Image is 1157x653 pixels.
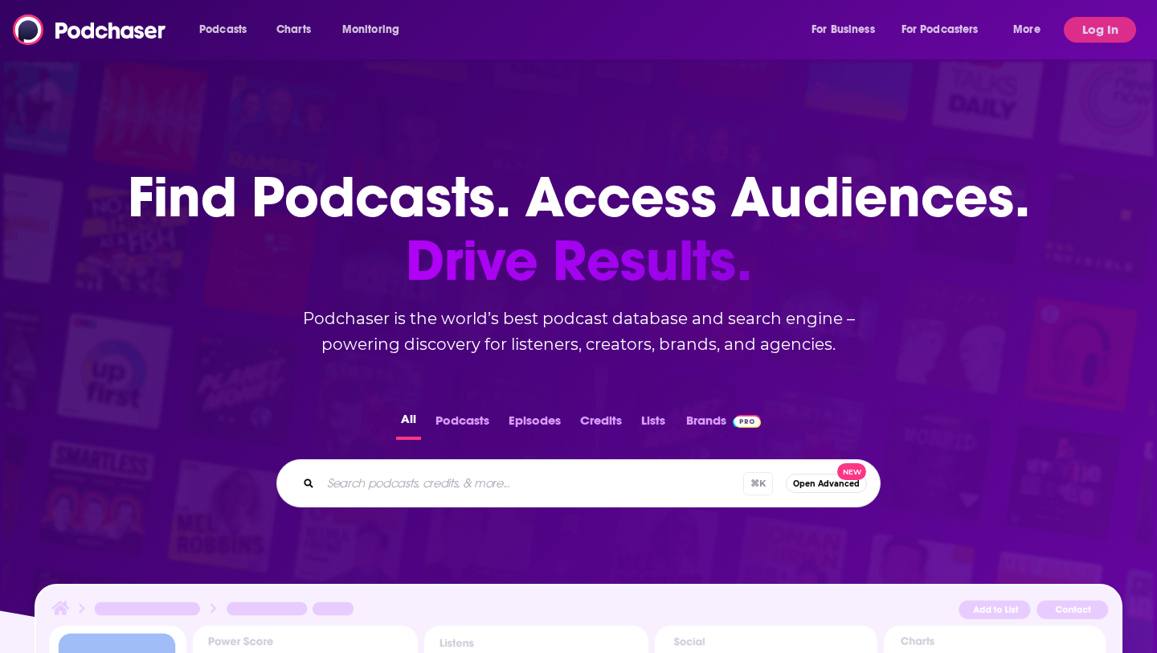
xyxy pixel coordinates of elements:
[793,479,860,488] span: Open Advanced
[199,18,247,41] span: Podcasts
[504,409,566,440] button: Episodes
[636,409,670,440] button: Lists
[891,17,1002,43] button: open menu
[266,17,321,43] a: Charts
[49,598,1108,626] img: Podcast Insights Header
[13,14,167,45] img: Podchaser - Follow, Share and Rate Podcasts
[128,229,1030,293] span: Drive Results.
[1064,17,1136,43] button: Log In
[743,472,773,495] span: ⌘ K
[276,18,311,41] span: Charts
[837,463,866,480] span: New
[128,166,1030,293] h1: Find Podcasts. Access Audiences.
[812,18,875,41] span: For Business
[686,409,761,440] a: BrandsPodchaser Pro
[431,409,494,440] button: Podcasts
[800,17,895,43] button: open menu
[575,409,627,440] button: Credits
[786,474,867,493] button: Open AdvancedNew
[1002,17,1061,43] button: open menu
[321,470,743,496] input: Search podcasts, credits, & more...
[1013,18,1040,41] span: More
[276,459,881,507] div: Search podcasts, credits, & more...
[331,17,420,43] button: open menu
[342,18,399,41] span: Monitoring
[257,306,900,357] h2: Podchaser is the world’s best podcast database and search engine – powering discovery for listene...
[396,409,421,440] button: All
[733,415,761,428] img: Podchaser Pro
[901,18,979,41] span: For Podcasters
[188,17,268,43] button: open menu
